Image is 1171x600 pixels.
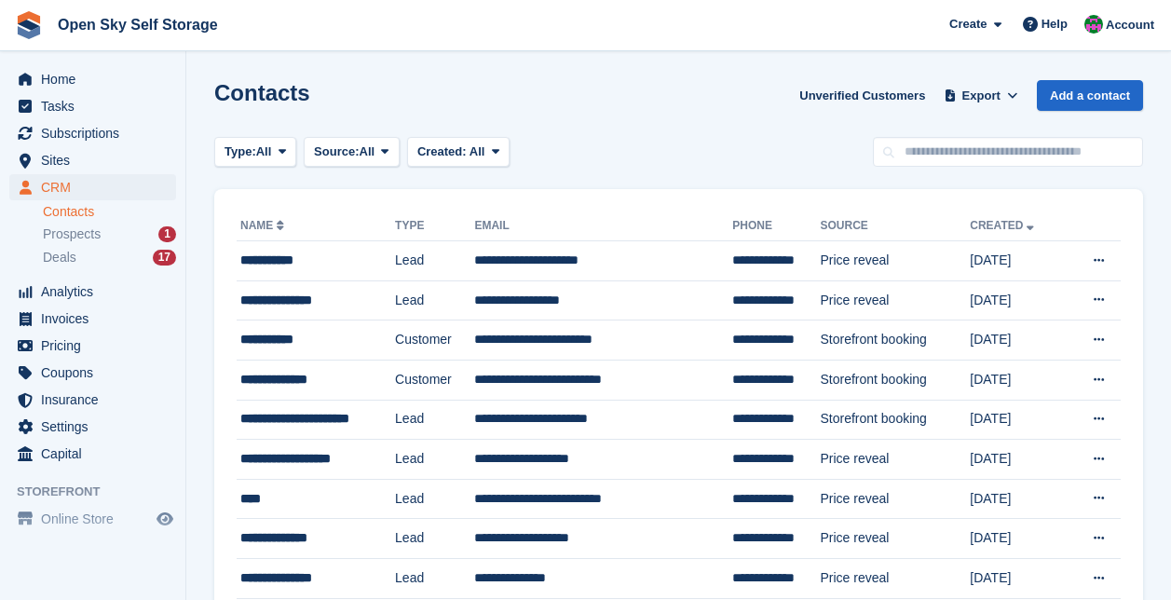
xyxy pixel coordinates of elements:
[395,360,474,400] td: Customer
[970,241,1066,281] td: [DATE]
[395,479,474,519] td: Lead
[9,66,176,92] a: menu
[214,137,296,168] button: Type: All
[970,519,1066,559] td: [DATE]
[17,483,185,501] span: Storefront
[9,279,176,305] a: menu
[43,203,176,221] a: Contacts
[41,506,153,532] span: Online Store
[9,387,176,413] a: menu
[940,80,1022,111] button: Export
[970,360,1066,400] td: [DATE]
[820,558,970,598] td: Price reveal
[1042,15,1068,34] span: Help
[43,225,101,243] span: Prospects
[820,320,970,361] td: Storefront booking
[820,211,970,241] th: Source
[395,211,474,241] th: Type
[41,333,153,359] span: Pricing
[395,280,474,320] td: Lead
[407,137,510,168] button: Created: All
[395,440,474,480] td: Lead
[820,360,970,400] td: Storefront booking
[1106,16,1154,34] span: Account
[9,360,176,386] a: menu
[41,387,153,413] span: Insurance
[395,400,474,440] td: Lead
[820,440,970,480] td: Price reveal
[214,80,310,105] h1: Contacts
[41,174,153,200] span: CRM
[41,441,153,467] span: Capital
[15,11,43,39] img: stora-icon-8386f47178a22dfd0bd8f6a31ec36ba5ce8667c1dd55bd0f319d3a0aa187defe.svg
[970,400,1066,440] td: [DATE]
[820,241,970,281] td: Price reveal
[9,333,176,359] a: menu
[970,440,1066,480] td: [DATE]
[41,360,153,386] span: Coupons
[43,248,176,267] a: Deals 17
[41,120,153,146] span: Subscriptions
[417,144,467,158] span: Created:
[792,80,933,111] a: Unverified Customers
[395,519,474,559] td: Lead
[470,144,485,158] span: All
[43,225,176,244] a: Prospects 1
[474,211,732,241] th: Email
[970,219,1038,232] a: Created
[153,250,176,266] div: 17
[158,226,176,242] div: 1
[395,241,474,281] td: Lead
[154,508,176,530] a: Preview store
[41,66,153,92] span: Home
[970,320,1066,361] td: [DATE]
[1084,15,1103,34] img: Richard Baker
[304,137,400,168] button: Source: All
[256,143,272,161] span: All
[820,479,970,519] td: Price reveal
[820,280,970,320] td: Price reveal
[240,219,288,232] a: Name
[395,320,474,361] td: Customer
[41,147,153,173] span: Sites
[9,120,176,146] a: menu
[970,558,1066,598] td: [DATE]
[41,93,153,119] span: Tasks
[9,147,176,173] a: menu
[949,15,987,34] span: Create
[9,174,176,200] a: menu
[9,506,176,532] a: menu
[1037,80,1143,111] a: Add a contact
[41,414,153,440] span: Settings
[820,519,970,559] td: Price reveal
[9,414,176,440] a: menu
[820,400,970,440] td: Storefront booking
[970,280,1066,320] td: [DATE]
[314,143,359,161] span: Source:
[360,143,375,161] span: All
[962,87,1001,105] span: Export
[43,249,76,266] span: Deals
[9,93,176,119] a: menu
[732,211,820,241] th: Phone
[50,9,225,40] a: Open Sky Self Storage
[9,306,176,332] a: menu
[9,441,176,467] a: menu
[970,479,1066,519] td: [DATE]
[395,558,474,598] td: Lead
[225,143,256,161] span: Type:
[41,279,153,305] span: Analytics
[41,306,153,332] span: Invoices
